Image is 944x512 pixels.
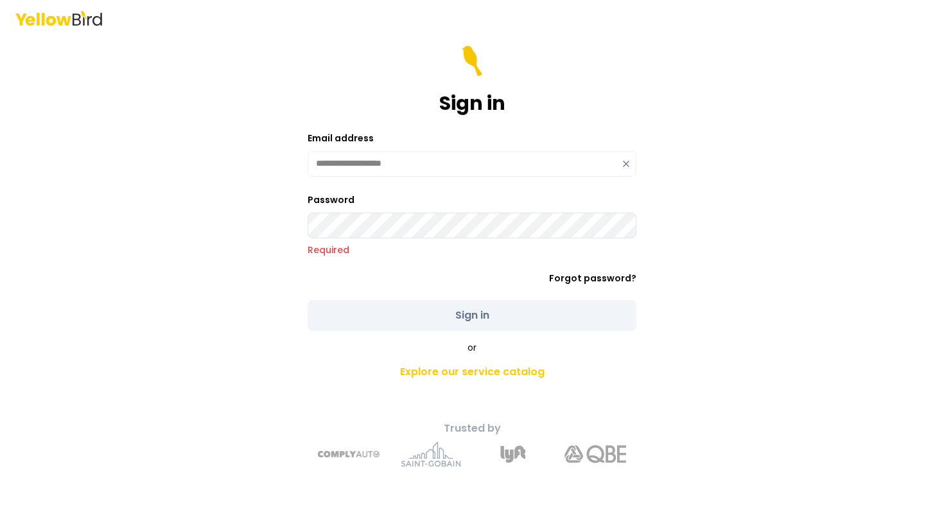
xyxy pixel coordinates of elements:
[468,341,476,354] span: or
[308,193,354,206] label: Password
[308,243,636,256] p: Required
[549,272,636,285] a: Forgot password?
[308,132,374,145] label: Email address
[439,92,505,115] h1: Sign in
[246,421,698,436] p: Trusted by
[246,359,698,385] a: Explore our service catalog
